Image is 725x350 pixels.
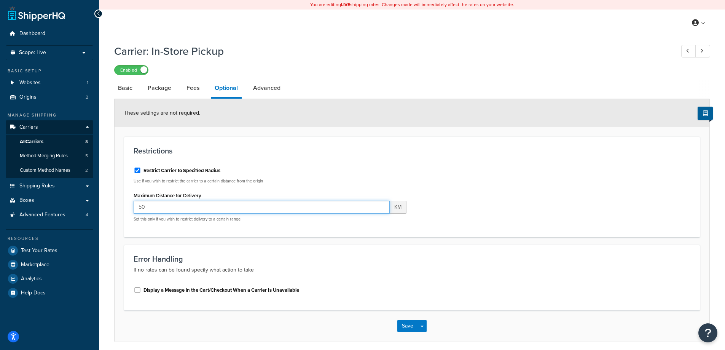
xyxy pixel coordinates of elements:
[21,276,42,282] span: Analytics
[134,216,406,222] p: Set this only if you wish to restrict delivery to a certain range
[6,286,93,300] a: Help Docs
[6,258,93,272] a: Marketplace
[211,79,242,99] a: Optional
[6,90,93,104] a: Origins2
[124,109,200,117] span: These settings are not required.
[6,193,93,208] a: Boxes
[6,120,93,178] li: Carriers
[6,76,93,90] a: Websites1
[183,79,203,97] a: Fees
[6,244,93,257] a: Test Your Rates
[114,44,667,59] h1: Carrier: In-Store Pickup
[6,68,93,74] div: Basic Setup
[698,323,717,342] button: Open Resource Center
[19,183,55,189] span: Shipping Rules
[6,272,93,286] a: Analytics
[341,1,350,8] b: LIVE
[397,320,418,332] button: Save
[6,120,93,134] a: Carriers
[681,45,696,58] a: Previous Record
[19,197,34,204] span: Boxes
[6,27,93,41] a: Dashboard
[86,94,88,101] span: 2
[390,201,406,214] span: KM
[85,167,88,174] span: 2
[85,139,88,145] span: 8
[115,66,148,75] label: Enabled
[6,112,93,118] div: Manage Shipping
[19,94,37,101] span: Origins
[19,212,65,218] span: Advanced Features
[19,124,38,131] span: Carriers
[6,76,93,90] li: Websites
[6,135,93,149] a: AllCarriers8
[6,90,93,104] li: Origins
[134,178,406,184] p: Use if you wish to restrict the carrier to a certain distance from the origin
[134,265,690,275] p: If no rates can be found specify what action to take
[6,179,93,193] a: Shipping Rules
[87,80,88,86] span: 1
[6,163,93,177] a: Custom Method Names2
[249,79,284,97] a: Advanced
[134,255,690,263] h3: Error Handling
[21,248,57,254] span: Test Your Rates
[19,80,41,86] span: Websites
[21,290,46,296] span: Help Docs
[6,208,93,222] li: Advanced Features
[6,149,93,163] li: Method Merging Rules
[6,163,93,177] li: Custom Method Names
[20,139,43,145] span: All Carriers
[6,149,93,163] a: Method Merging Rules5
[134,147,690,155] h3: Restrictions
[114,79,136,97] a: Basic
[85,153,88,159] span: 5
[143,167,220,174] label: Restrict Carrier to Specified Radius
[144,79,175,97] a: Package
[19,50,46,56] span: Scope: Live
[6,208,93,222] a: Advanced Features4
[695,45,710,58] a: Next Record
[86,212,88,218] span: 4
[19,30,45,37] span: Dashboard
[20,153,68,159] span: Method Merging Rules
[21,262,49,268] span: Marketplace
[134,193,201,198] label: Maximum Distance for Delivery
[20,167,70,174] span: Custom Method Names
[6,235,93,242] div: Resources
[698,107,713,120] button: Show Help Docs
[143,287,299,294] label: Display a Message in the Cart/Checkout When a Carrier Is Unavailable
